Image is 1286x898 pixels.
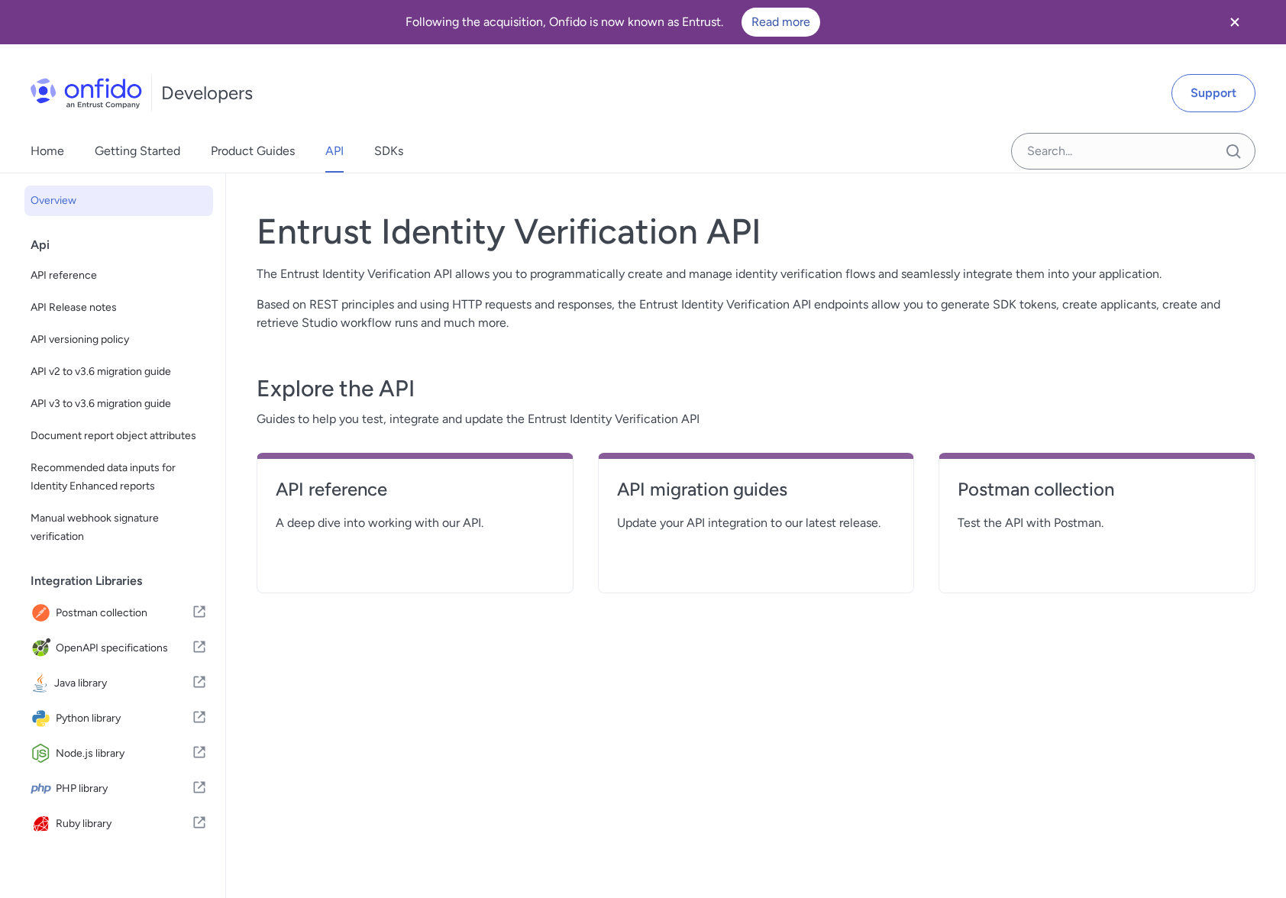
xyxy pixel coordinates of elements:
span: API v2 to v3.6 migration guide [31,363,207,381]
img: IconOpenAPI specifications [31,638,56,659]
span: Postman collection [56,602,192,624]
img: IconPostman collection [31,602,56,624]
span: Node.js library [56,743,192,764]
span: API v3 to v3.6 migration guide [31,395,207,413]
a: API reference [24,260,213,291]
p: The Entrust Identity Verification API allows you to programmatically create and manage identity v... [257,265,1255,283]
a: API v3 to v3.6 migration guide [24,389,213,419]
p: Based on REST principles and using HTTP requests and responses, the Entrust Identity Verification... [257,296,1255,332]
a: IconPostman collectionPostman collection [24,596,213,630]
a: Support [1171,74,1255,112]
a: Postman collection [958,477,1236,514]
span: API reference [31,266,207,285]
a: API reference [276,477,554,514]
img: IconRuby library [31,813,56,835]
a: IconJava libraryJava library [24,667,213,700]
h4: Postman collection [958,477,1236,502]
a: Product Guides [211,130,295,173]
a: Overview [24,186,213,216]
span: Overview [31,192,207,210]
a: IconRuby libraryRuby library [24,807,213,841]
h4: API reference [276,477,554,502]
a: Getting Started [95,130,180,173]
span: Recommended data inputs for Identity Enhanced reports [31,459,207,496]
svg: Close banner [1226,13,1244,31]
span: Test the API with Postman. [958,514,1236,532]
span: API Release notes [31,299,207,317]
span: Update your API integration to our latest release. [617,514,896,532]
a: Manual webhook signature verification [24,503,213,552]
a: Document report object attributes [24,421,213,451]
div: Integration Libraries [31,566,219,596]
h3: Explore the API [257,373,1255,404]
a: API migration guides [617,477,896,514]
img: IconJava library [31,673,54,694]
button: Close banner [1207,3,1263,41]
div: Following the acquisition, Onfido is now known as Entrust. [18,8,1207,37]
img: IconNode.js library [31,743,56,764]
a: IconPython libraryPython library [24,702,213,735]
a: Home [31,130,64,173]
input: Onfido search input field [1011,133,1255,170]
a: SDKs [374,130,403,173]
a: IconPHP libraryPHP library [24,772,213,806]
span: Manual webhook signature verification [31,509,207,546]
span: PHP library [56,778,192,799]
a: IconOpenAPI specificationsOpenAPI specifications [24,632,213,665]
a: API versioning policy [24,325,213,355]
h1: Developers [161,81,253,105]
a: API Release notes [24,292,213,323]
span: API versioning policy [31,331,207,349]
a: IconNode.js libraryNode.js library [24,737,213,770]
span: Python library [56,708,192,729]
span: Ruby library [56,813,192,835]
a: Recommended data inputs for Identity Enhanced reports [24,453,213,502]
span: Java library [54,673,192,694]
span: Guides to help you test, integrate and update the Entrust Identity Verification API [257,410,1255,428]
a: API [325,130,344,173]
img: IconPHP library [31,778,56,799]
span: A deep dive into working with our API. [276,514,554,532]
a: Read more [742,8,820,37]
span: OpenAPI specifications [56,638,192,659]
img: Onfido Logo [31,78,142,108]
a: API v2 to v3.6 migration guide [24,357,213,387]
img: IconPython library [31,708,56,729]
span: Document report object attributes [31,427,207,445]
h1: Entrust Identity Verification API [257,210,1255,253]
h4: API migration guides [617,477,896,502]
div: Api [31,230,219,260]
